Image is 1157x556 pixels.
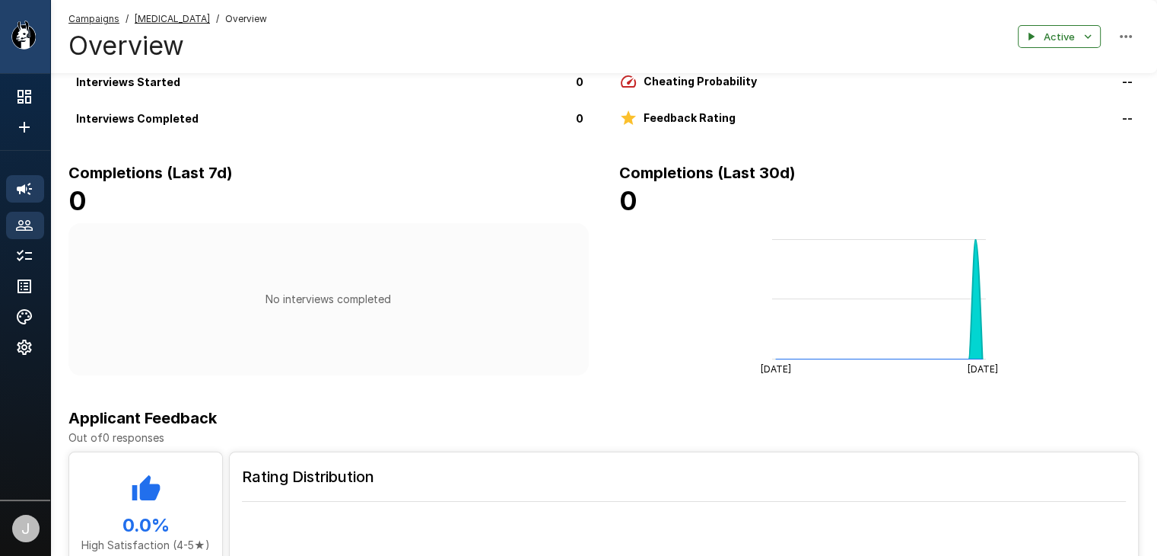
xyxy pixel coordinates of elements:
b: Applicant Feedback [68,409,217,427]
b: Cheating Probability [644,75,757,88]
h4: Overview [68,30,267,62]
span: / [216,11,219,27]
p: 0 [576,110,583,126]
b: Feedback Rating [644,111,736,124]
b: Completions (Last 7d) [68,164,233,182]
u: [MEDICAL_DATA] [135,13,210,24]
tspan: [DATE] [760,363,790,375]
b: -- [1122,111,1133,124]
h5: 0.0 % [81,513,210,538]
p: High Satisfaction (4-5★) [81,538,210,553]
p: 0 [576,73,583,89]
b: Completions (Last 30d) [619,164,796,182]
p: Out of 0 responses [68,430,1139,446]
tspan: [DATE] [967,363,997,375]
span: Overview [225,11,267,27]
b: 0 [619,185,637,216]
b: -- [1122,75,1133,88]
span: / [126,11,129,27]
button: Active [1018,25,1101,49]
b: 0 [68,185,87,216]
h6: Rating Distribution [242,465,1126,489]
p: No interviews completed [265,292,391,307]
u: Campaigns [68,13,119,24]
